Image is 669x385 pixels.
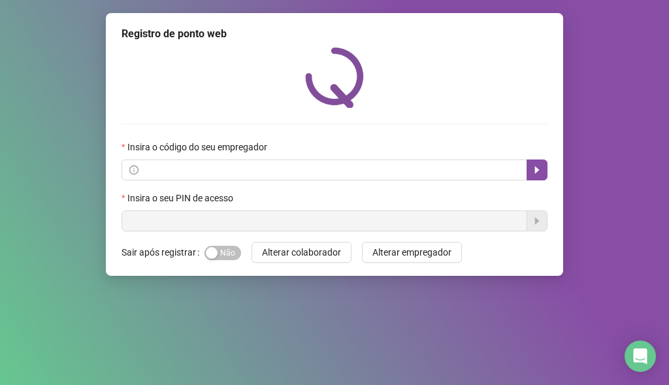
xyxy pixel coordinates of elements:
label: Insira o seu PIN de acesso [122,191,242,205]
div: Open Intercom Messenger [625,341,656,372]
button: Alterar empregador [362,242,462,263]
label: Insira o código do seu empregador [122,140,276,154]
span: info-circle [129,165,139,175]
label: Sair após registrar [122,242,204,263]
button: Alterar colaborador [252,242,351,263]
span: Alterar colaborador [262,245,341,259]
span: Alterar empregador [372,245,451,259]
span: caret-right [532,165,542,175]
div: Registro de ponto web [122,26,547,42]
img: QRPoint [305,47,364,108]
